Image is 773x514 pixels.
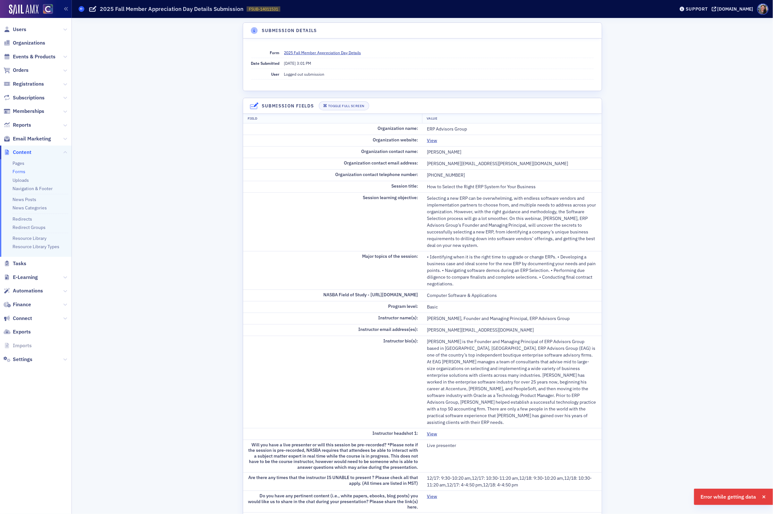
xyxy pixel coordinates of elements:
a: Orders [4,67,29,74]
div: [PERSON_NAME], Founder and Managing Principal, ERP Advisors Group [427,315,597,322]
div: [PHONE_NUMBER] [427,172,597,179]
span: Form [270,50,280,55]
td: Organization contact name: [243,146,422,158]
a: View Homepage [38,4,53,15]
a: Organizations [4,39,45,46]
a: News Categories [13,205,47,211]
span: Registrations [13,80,44,88]
div: How to Select the Right ERP System for Your Business [427,183,597,190]
td: Organization website: [243,135,422,146]
a: Resource Library [13,235,47,241]
a: Email Marketing [4,135,51,142]
a: Subscriptions [4,94,45,101]
h1: 2025 Fall Member Appreciation Day Details Submission [100,5,243,13]
span: Reports [13,122,31,129]
td: Organization contact email address: [243,158,422,169]
span: Subscriptions [13,94,45,101]
a: Redirect Groups [13,224,46,230]
span: Content [13,149,31,156]
a: Content [4,149,31,156]
div: Support [686,6,708,12]
span: Organizations [13,39,45,46]
span: Email Marketing [13,135,51,142]
a: Memberships [4,108,44,115]
span: E-Learning [13,274,38,281]
a: Automations [4,287,43,294]
span: Error while getting data [701,493,756,501]
span: Users [13,26,26,33]
a: Finance [4,301,31,308]
a: Exports [4,328,31,335]
span: FSUB-14011531 [249,6,278,12]
div: [PERSON_NAME] [427,149,597,156]
img: SailAMX [43,4,53,14]
span: [DATE] [284,61,297,66]
div: 12/17: 9:30-10:20 am,12/17: 10:30-11:20 am,12/18: 9:30-10:20 am,12/18: 10:30-11:20 am,12/17: 4-4:... [427,475,597,488]
span: Imports [13,342,32,349]
a: Resource Library Types [13,244,59,249]
a: E-Learning [4,274,38,281]
div: Selecting a new ERP can be overwhelming, with endless software vendors and implementation partner... [427,195,597,249]
td: Program level: [243,301,422,313]
a: Navigation & Footer [13,186,53,191]
a: Uploads [13,177,29,183]
img: SailAMX [9,4,38,15]
td: Are there any times that the instructor IS UNABLE to present ? Please check all that apply. (All ... [243,473,422,491]
a: View [427,137,442,144]
a: View [427,431,442,437]
td: Instructor bio(s): [243,336,422,428]
h4: Submission Details [262,27,317,34]
a: Tasks [4,260,26,267]
div: • Identifying when it is the right time to upgrade or change ERPs. • Developing a business case a... [427,254,597,287]
a: Users [4,26,26,33]
h4: Submission Fields [262,103,314,109]
td: Instructor headshot 1: [243,428,422,440]
span: Date Submitted [251,61,280,66]
th: Field [243,114,422,123]
th: Value [422,114,601,123]
td: Session title: [243,181,422,192]
td: Major topics of the session: [243,251,422,290]
td: Instructor name(s): [243,313,422,324]
a: Imports [4,342,32,349]
span: Connect [13,315,32,322]
td: Will you have a live presenter or will this session be pre-recorded? *Please note if the session ... [243,440,422,473]
td: Organization contact telephone number: [243,169,422,181]
a: Registrations [4,80,44,88]
a: Events & Products [4,53,55,60]
a: 2025 Fall Member Appreciation Day Details [284,50,366,55]
a: Connect [4,315,32,322]
div: ERP Advisors Group [427,126,597,132]
div: [PERSON_NAME][EMAIL_ADDRESS][PERSON_NAME][DOMAIN_NAME] [427,160,597,167]
button: Toggle Full Screen [319,101,370,110]
span: Events & Products [13,53,55,60]
td: Session learning objective: [243,192,422,251]
dd: Logged out submission [284,69,594,79]
span: 3:01 PM [297,61,311,66]
a: Forms [13,169,25,174]
div: Computer Software & Applications [427,292,597,299]
span: User [271,72,280,77]
a: Pages [13,160,24,166]
span: Finance [13,301,31,308]
td: NASBA Field of Study - [URL][DOMAIN_NAME] [243,290,422,301]
div: [PERSON_NAME][EMAIL_ADDRESS][DOMAIN_NAME] [427,327,597,333]
span: Automations [13,287,43,294]
div: Basic [427,304,597,310]
span: Tasks [13,260,26,267]
a: News Posts [13,197,36,202]
div: Toggle Full Screen [328,104,364,108]
span: Orders [13,67,29,74]
a: Reports [4,122,31,129]
a: View [427,493,442,500]
span: Profile [757,4,769,15]
div: Live presenter [427,442,597,449]
td: Organization name: [243,123,422,135]
div: [PERSON_NAME] is the Founder and Managing Principal of ERP Advisors Group based in [GEOGRAPHIC_DA... [427,338,597,426]
td: Do you have any pertinent content (i.e., white papers, ebooks, blog posts) you would like us to s... [243,491,422,513]
span: Exports [13,328,31,335]
span: Memberships [13,108,44,115]
td: Instructor email address(es): [243,324,422,336]
div: [DOMAIN_NAME] [718,6,753,12]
